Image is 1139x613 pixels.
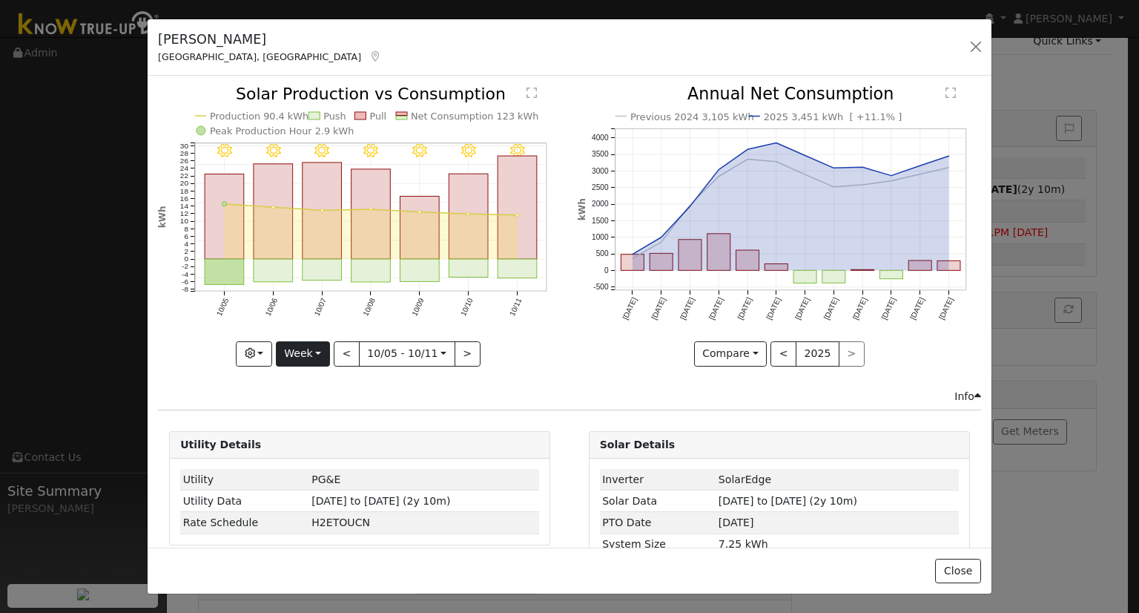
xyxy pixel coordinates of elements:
td: Rate Schedule [180,512,309,534]
rect: onclick="" [498,260,538,279]
td: PTO Date [600,512,716,534]
text: 8 [185,225,189,233]
circle: onclick="" [716,174,722,180]
text: Net Consumption 123 kWh [411,111,538,122]
text:  [526,87,537,99]
text: -2 [182,263,188,271]
text: 0 [185,255,189,263]
rect: onclick="" [205,174,244,260]
circle: onclick="" [745,147,750,153]
text: 26 [180,157,189,165]
circle: onclick="" [945,165,951,171]
circle: onclick="" [629,256,635,262]
h5: [PERSON_NAME] [158,30,382,49]
text: 10/06 [264,297,280,318]
text: 28 [180,149,189,157]
text: 4000 [592,134,609,142]
circle: onclick="" [222,202,227,206]
text: 22 [180,172,189,180]
circle: onclick="" [629,252,635,258]
i: 10/05 - Clear [217,144,232,159]
button: < [334,341,360,367]
text: 20 [180,180,189,188]
div: Info [954,389,981,404]
button: 10/05 - 10/11 [359,341,455,367]
circle: onclick="" [859,165,865,171]
button: Close [935,559,980,584]
button: < [770,341,796,367]
rect: onclick="" [765,264,788,271]
text: 2500 [592,183,609,191]
circle: onclick="" [745,157,750,163]
text: Push [323,111,346,122]
td: Inverter [600,469,716,491]
rect: onclick="" [254,260,293,283]
button: Compare [694,341,767,367]
text: [DATE] [822,296,840,321]
td: Utility Data [180,491,309,512]
circle: onclick="" [658,235,664,240]
text: [DATE] [793,296,811,321]
span: [GEOGRAPHIC_DATA], [GEOGRAPHIC_DATA] [158,51,361,62]
text: 500 [595,250,608,258]
rect: onclick="" [851,270,874,271]
circle: onclick="" [888,178,894,184]
text: -4 [182,270,188,278]
circle: onclick="" [945,154,951,160]
text: [DATE] [851,296,869,321]
circle: onclick="" [773,159,779,165]
circle: onclick="" [888,173,894,179]
circle: onclick="" [831,165,836,171]
a: Map [369,50,382,62]
rect: onclick="" [937,261,960,271]
text: 2025 3,451 kWh [ +11.1% ] [764,111,902,122]
text: 16 [180,194,189,203]
rect: onclick="" [707,234,730,271]
text: -8 [182,286,188,294]
rect: onclick="" [736,251,759,271]
text: 0 [604,266,608,275]
rect: onclick="" [908,261,931,271]
rect: onclick="" [449,174,489,260]
td: Utility [180,469,309,491]
i: 10/06 - Clear [266,144,281,159]
rect: onclick="" [205,260,244,285]
text: kWh [577,199,587,221]
circle: onclick="" [658,240,664,246]
rect: onclick="" [254,164,293,259]
text: [DATE] [679,296,696,321]
strong: Solar Details [600,439,675,450]
text: kWh [157,206,168,229]
text: -500 [593,283,609,291]
i: 10/08 - Clear [363,144,378,159]
text: 4 [185,240,189,248]
span: ID: 4694983, authorized: 04/28/20 [311,473,340,485]
rect: onclick="" [400,197,440,260]
i: 10/07 - Clear [315,144,330,159]
i: 10/09 - Clear [412,144,427,159]
text: 10/08 [362,297,377,318]
circle: onclick="" [802,172,808,178]
text: 10/11 [508,297,524,318]
text: [DATE] [937,296,955,321]
circle: onclick="" [687,204,693,210]
text: 3000 [592,167,609,175]
text: 18 [180,187,189,195]
text: [DATE] [908,296,926,321]
text: 6 [185,232,189,240]
text: 10/05 [215,297,231,318]
span: [DATE] to [DATE] (2y 10m) [311,495,450,507]
text: 1000 [592,233,609,241]
text: 10/07 [313,297,329,318]
circle: onclick="" [320,209,323,212]
rect: onclick="" [351,169,391,259]
text: [DATE] [765,296,782,321]
text: -6 [182,278,188,286]
button: > [455,341,481,367]
circle: onclick="" [418,211,421,214]
text: [DATE] [650,296,667,321]
text: 2000 [592,200,609,209]
rect: onclick="" [400,260,440,282]
circle: onclick="" [917,163,923,169]
rect: onclick="" [679,240,701,271]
